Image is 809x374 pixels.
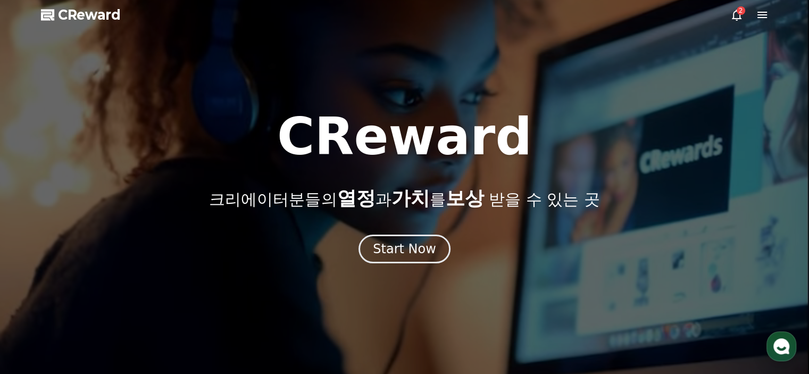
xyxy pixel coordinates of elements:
[209,188,599,209] p: 크리에이터분들의 과 를 받을 수 있는 곳
[58,6,121,23] span: CReward
[3,286,70,312] a: 홈
[164,302,177,310] span: 설정
[730,9,743,21] a: 2
[97,302,110,311] span: 대화
[373,240,436,257] div: Start Now
[737,6,745,15] div: 2
[445,187,483,209] span: 보상
[391,187,429,209] span: 가치
[137,286,204,312] a: 설정
[34,302,40,310] span: 홈
[358,235,451,263] button: Start Now
[337,187,375,209] span: 열정
[70,286,137,312] a: 대화
[41,6,121,23] a: CReward
[358,245,451,255] a: Start Now
[277,111,532,162] h1: CReward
